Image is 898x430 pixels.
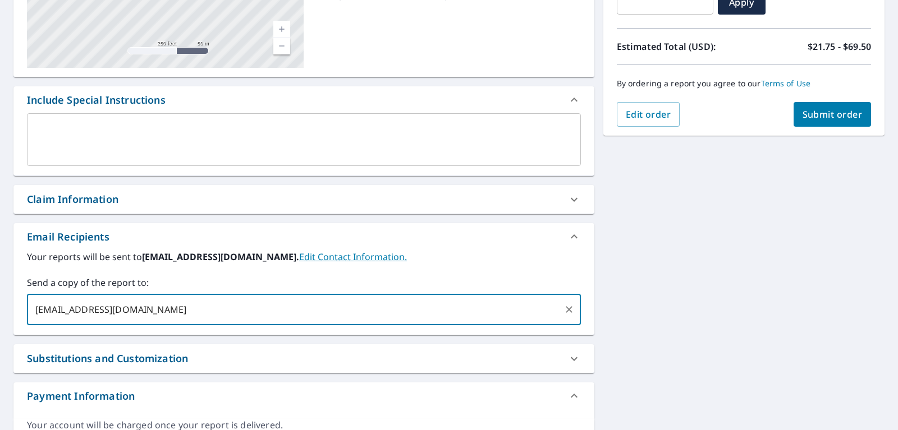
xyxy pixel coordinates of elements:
div: Include Special Instructions [13,86,594,113]
a: EditContactInfo [299,251,407,263]
div: Payment Information [13,382,594,409]
p: Estimated Total (USD): [617,40,744,53]
div: Email Recipients [27,229,109,244]
div: Include Special Instructions [27,93,166,108]
div: Claim Information [27,192,118,207]
a: Current Level 17, Zoom In [273,21,290,38]
div: Claim Information [13,185,594,214]
div: Payment Information [27,389,135,404]
button: Clear [561,302,577,317]
span: Edit order [626,108,671,121]
button: Edit order [617,102,680,127]
div: Email Recipients [13,223,594,250]
div: Substitutions and Customization [13,344,594,373]
p: By ordering a report you agree to our [617,78,871,89]
b: [EMAIL_ADDRESS][DOMAIN_NAME]. [142,251,299,263]
button: Submit order [794,102,872,127]
div: Substitutions and Customization [27,351,188,366]
label: Send a copy of the report to: [27,276,581,289]
p: $21.75 - $69.50 [808,40,871,53]
a: Current Level 17, Zoom Out [273,38,290,54]
a: Terms of Use [761,78,811,89]
span: Submit order [803,108,863,121]
label: Your reports will be sent to [27,250,581,263]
